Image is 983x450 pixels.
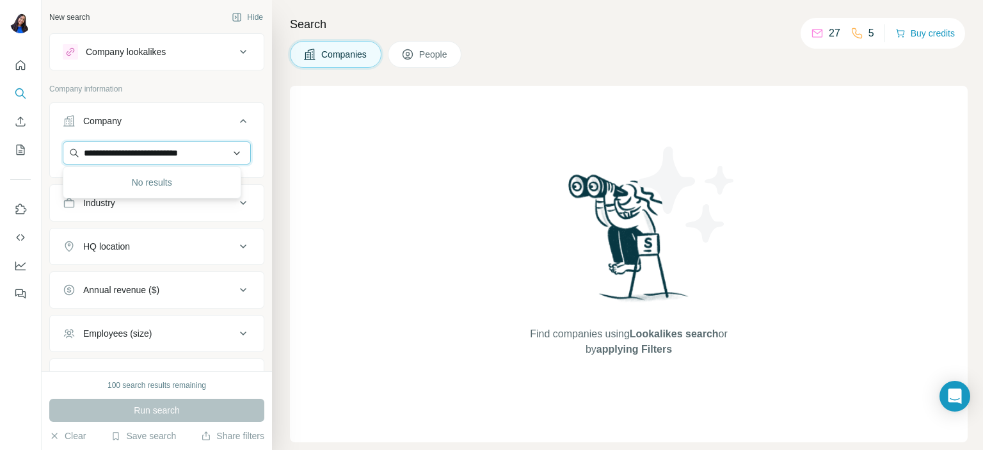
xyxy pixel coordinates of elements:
[419,48,449,61] span: People
[111,430,176,442] button: Save search
[50,231,264,262] button: HQ location
[10,54,31,77] button: Quick start
[83,284,159,296] div: Annual revenue ($)
[49,83,264,95] p: Company information
[50,362,264,392] button: Technologies
[49,12,90,23] div: New search
[868,26,874,41] p: 5
[10,254,31,277] button: Dashboard
[290,15,968,33] h4: Search
[50,36,264,67] button: Company lookalikes
[895,24,955,42] button: Buy credits
[83,197,115,209] div: Industry
[50,106,264,141] button: Company
[83,115,122,127] div: Company
[10,110,31,133] button: Enrich CSV
[526,326,731,357] span: Find companies using or by
[596,344,672,355] span: applying Filters
[83,371,136,383] div: Technologies
[108,380,206,391] div: 100 search results remaining
[10,138,31,161] button: My lists
[829,26,840,41] p: 27
[10,13,31,33] img: Avatar
[83,327,152,340] div: Employees (size)
[49,430,86,442] button: Clear
[10,226,31,249] button: Use Surfe API
[50,275,264,305] button: Annual revenue ($)
[10,282,31,305] button: Feedback
[563,171,696,314] img: Surfe Illustration - Woman searching with binoculars
[10,198,31,221] button: Use Surfe on LinkedIn
[321,48,368,61] span: Companies
[630,328,719,339] span: Lookalikes search
[939,381,970,412] div: Open Intercom Messenger
[83,240,130,253] div: HQ location
[50,188,264,218] button: Industry
[50,318,264,349] button: Employees (size)
[201,430,264,442] button: Share filters
[223,8,272,27] button: Hide
[86,45,166,58] div: Company lookalikes
[66,170,238,195] div: No results
[629,137,744,252] img: Surfe Illustration - Stars
[10,82,31,105] button: Search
